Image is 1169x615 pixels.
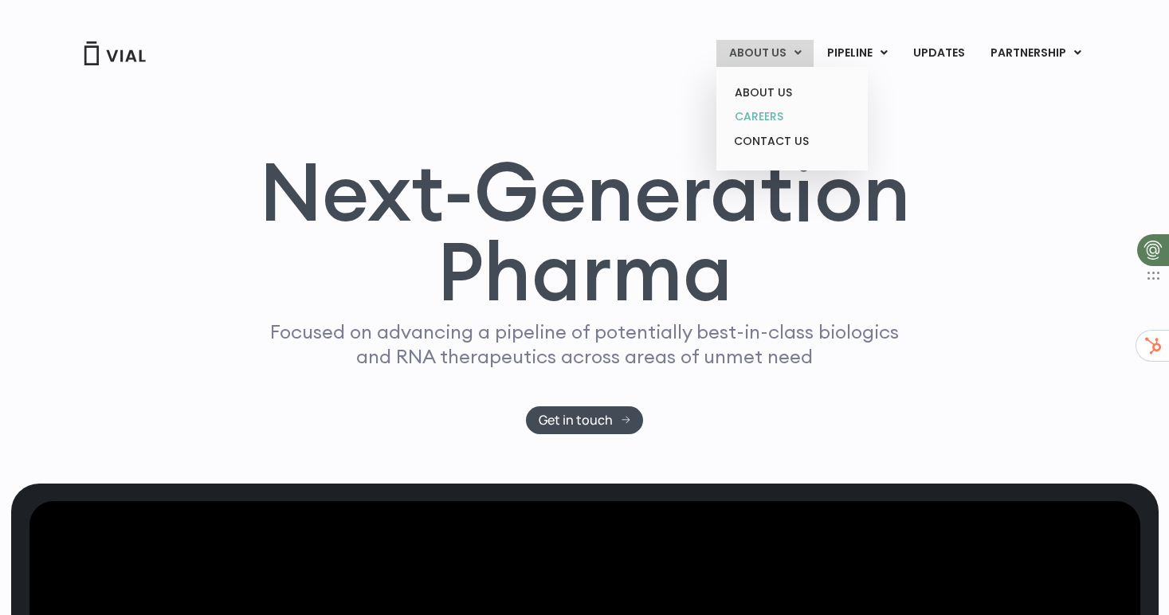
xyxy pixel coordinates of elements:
[722,129,861,155] a: CONTACT US
[83,41,147,65] img: Vial Logo
[539,414,613,426] span: Get in touch
[814,40,900,67] a: PIPELINEMenu Toggle
[526,406,643,434] a: Get in touch
[240,151,930,312] h1: Next-Generation Pharma
[722,104,861,129] a: CAREERS
[722,80,861,105] a: ABOUT US
[264,319,906,369] p: Focused on advancing a pipeline of potentially best-in-class biologics and RNA therapeutics acros...
[900,40,977,67] a: UPDATES
[716,40,814,67] a: ABOUT USMenu Toggle
[978,40,1094,67] a: PARTNERSHIPMenu Toggle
